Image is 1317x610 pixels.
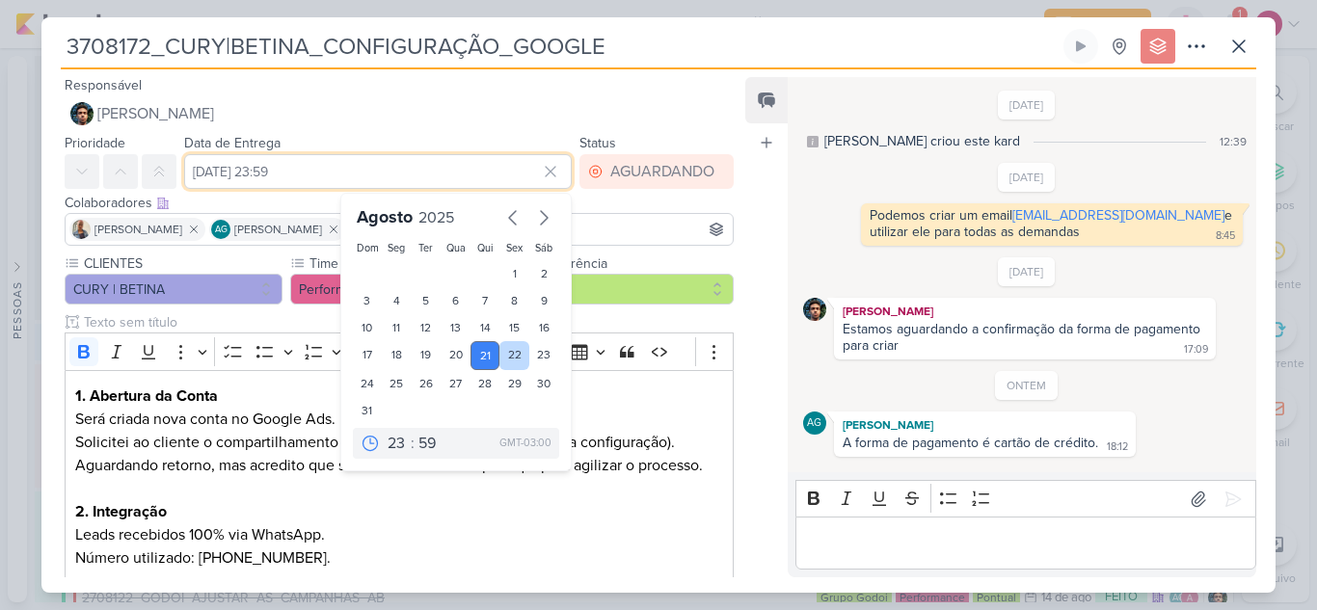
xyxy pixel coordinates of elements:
div: 2 [529,260,559,287]
label: Responsável [65,77,142,93]
div: 17:09 [1184,342,1208,358]
div: 19 [412,341,442,370]
div: 26 [412,370,442,397]
img: Nelito Junior [70,102,94,125]
div: 30 [529,370,559,397]
button: [PERSON_NAME] [65,96,734,131]
div: Editor toolbar [65,332,734,370]
input: Kard Sem Título [61,29,1060,64]
div: [PERSON_NAME] [838,302,1212,321]
button: Pontual [516,274,734,305]
div: : [411,432,415,455]
label: Data de Entrega [184,135,281,151]
div: GMT-03:00 [499,436,551,451]
div: 4 [382,287,412,314]
input: Buscar [489,218,729,241]
div: 9 [529,287,559,314]
div: Aline Gimenez Graciano [211,220,230,239]
strong: 1. Abertura da Conta [75,386,218,406]
span: 2025 [418,208,454,227]
p: Aguardando retorno, mas acredito que será melhor criarmos por aqui para agilizar o processo. [75,454,723,500]
div: 21 [470,341,500,370]
div: 7 [470,287,500,314]
div: 12:39 [1220,133,1247,150]
input: Texto sem título [80,312,734,332]
button: CURY | BETINA [65,274,282,305]
div: 25 [382,370,412,397]
p: Número utilizado: [PHONE_NUMBER]. [75,546,723,593]
div: Colaboradores [65,193,734,213]
p: Leads recebidos 100% via WhatsApp. [75,523,723,546]
div: Aline Gimenez Graciano [803,411,826,435]
div: 13 [441,314,470,341]
div: Estamos aguardando a confirmação da forma de pagamento para criar [843,321,1204,354]
div: 10 [353,314,383,341]
div: 8 [499,287,529,314]
div: 31 [353,397,383,424]
p: Será criada nova conta no Google Ads. [75,408,723,431]
div: 23 [529,341,559,370]
div: 18:12 [1107,439,1128,455]
img: Nelito Junior [803,298,826,321]
p: Solicitei ao cliente o compartilhamento de um Gmail ativo (necessário para configuração). [75,431,723,454]
span: [PERSON_NAME] [234,221,322,238]
div: 18 [382,341,412,370]
p: AG [215,225,228,235]
div: A forma de pagamento é cartão de crédito. [843,435,1098,451]
div: 11 [382,314,412,341]
label: Time [308,253,508,274]
div: 6 [441,287,470,314]
img: Iara Santos [71,220,91,239]
div: Qua [444,241,467,256]
div: Editor editing area: main [795,517,1256,570]
div: [PERSON_NAME] [838,415,1132,435]
label: Recorrência [533,253,734,274]
span: [PERSON_NAME] [94,221,182,238]
div: Dom [357,241,379,256]
div: 1 [499,260,529,287]
label: Status [579,135,616,151]
div: Sex [503,241,525,256]
div: 29 [499,370,529,397]
div: Ter [416,241,438,256]
div: Editor toolbar [795,480,1256,517]
div: 16 [529,314,559,341]
div: 27 [441,370,470,397]
span: Agosto [357,206,413,227]
label: CLIENTES [82,253,282,274]
div: Ligar relógio [1073,39,1089,54]
div: 14 [470,314,500,341]
div: 8:45 [1216,228,1235,244]
div: 5 [412,287,442,314]
p: AG [807,418,821,429]
strong: 2. Integração [75,502,167,521]
div: Sáb [533,241,555,256]
a: [EMAIL_ADDRESS][DOMAIN_NAME] [1012,207,1224,224]
label: Prioridade [65,135,125,151]
div: Qui [474,241,497,256]
input: Select a date [184,154,572,189]
div: 28 [470,370,500,397]
span: [PERSON_NAME] [97,102,214,125]
button: Performance [290,274,508,305]
div: 17 [353,341,383,370]
div: Podemos criar um email e utilizar ele para todas as demandas [870,207,1236,240]
div: 22 [499,341,529,370]
div: 15 [499,314,529,341]
div: 3 [353,287,383,314]
div: [PERSON_NAME] criou este kard [824,131,1020,151]
div: 24 [353,370,383,397]
div: 12 [412,314,442,341]
div: AGUARDANDO [610,160,714,183]
button: AGUARDANDO [579,154,734,189]
div: Seg [386,241,408,256]
div: 20 [441,341,470,370]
